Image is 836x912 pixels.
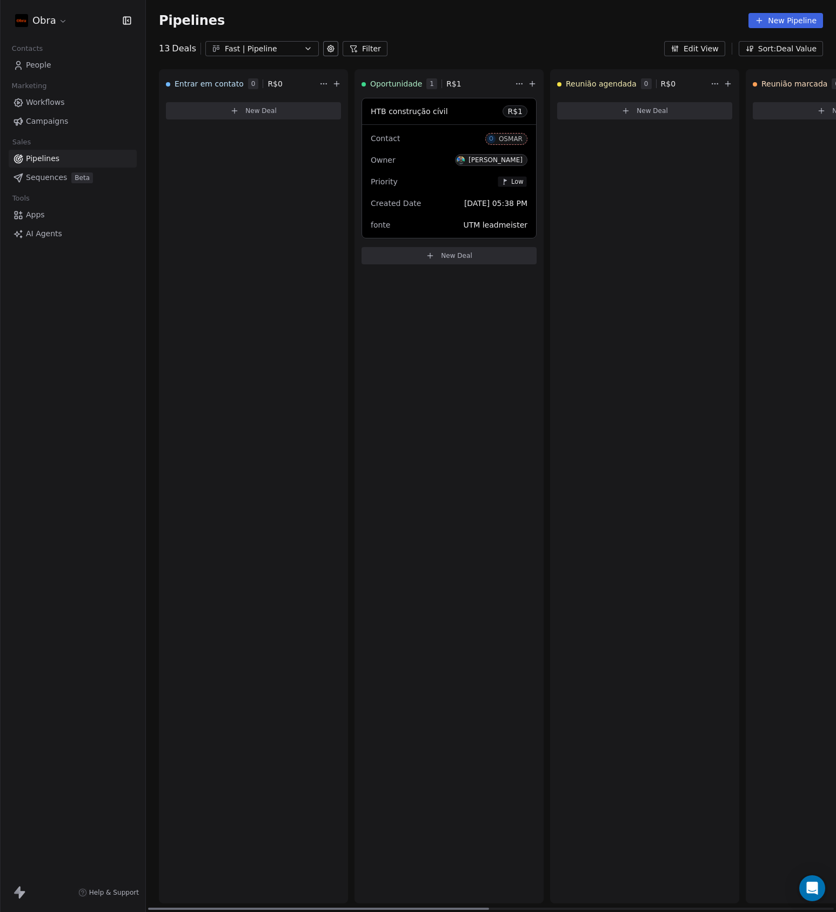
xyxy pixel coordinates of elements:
[78,888,139,897] a: Help & Support
[557,70,708,98] div: Reunião agendada0R$0
[9,112,137,130] a: Campaigns
[661,78,676,89] span: R$ 0
[511,177,524,185] span: Low
[371,221,390,229] span: fonte
[739,41,823,56] button: Sort: Deal Value
[343,41,387,56] button: Filter
[26,153,59,164] span: Pipelines
[9,169,137,187] a: SequencesBeta
[362,70,513,98] div: Oportunidade1R$1
[26,209,45,221] span: Apps
[566,78,637,89] span: Reunião agendada
[26,116,68,127] span: Campaigns
[13,11,70,30] button: Obra
[9,206,137,224] a: Apps
[362,247,537,264] button: New Deal
[7,41,48,57] span: Contacts
[7,78,51,94] span: Marketing
[9,56,137,74] a: People
[26,172,67,183] span: Sequences
[799,875,825,901] div: Open Intercom Messenger
[371,134,400,143] span: Contact
[245,106,277,115] span: New Deal
[267,78,283,89] span: R$ 0
[463,221,527,229] span: UTM leadmeister
[175,78,244,89] span: Entrar em contato
[71,172,93,183] span: Beta
[464,199,527,208] span: [DATE] 05:38 PM
[499,135,523,143] div: OSMAR
[507,106,523,117] span: R$ 1
[159,42,196,55] div: 13
[557,102,732,119] button: New Deal
[371,199,421,208] span: Created Date
[9,225,137,243] a: AI Agents
[748,13,823,28] button: New Pipeline
[637,106,668,115] span: New Deal
[8,134,36,150] span: Sales
[489,135,493,143] div: O
[371,177,398,186] span: Priority
[426,78,437,89] span: 1
[248,78,259,89] span: 0
[172,42,196,55] span: Deals
[89,888,139,897] span: Help & Support
[32,14,56,28] span: Obra
[761,78,827,89] span: Reunião marcada
[225,43,299,55] div: Fast | Pipeline
[664,41,725,56] button: Edit View
[371,107,448,116] span: HTB construção cívil
[441,251,472,260] span: New Deal
[370,78,422,89] span: Oportunidade
[26,97,65,108] span: Workflows
[166,102,341,119] button: New Deal
[446,78,462,89] span: R$ 1
[166,70,317,98] div: Entrar em contato0R$0
[8,190,34,207] span: Tools
[457,156,465,164] img: O
[9,94,137,111] a: Workflows
[9,150,137,168] a: Pipelines
[26,59,51,71] span: People
[371,156,396,164] span: Owner
[159,13,225,28] span: Pipelines
[362,98,537,238] div: HTB construção cívilR$1ContactOOSMAROwnerO[PERSON_NAME]PriorityLowCreated Date[DATE] 05:38 PMfont...
[26,228,62,239] span: AI Agents
[15,14,28,27] img: 400x400-obra.png
[469,156,523,164] div: [PERSON_NAME]
[641,78,652,89] span: 0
